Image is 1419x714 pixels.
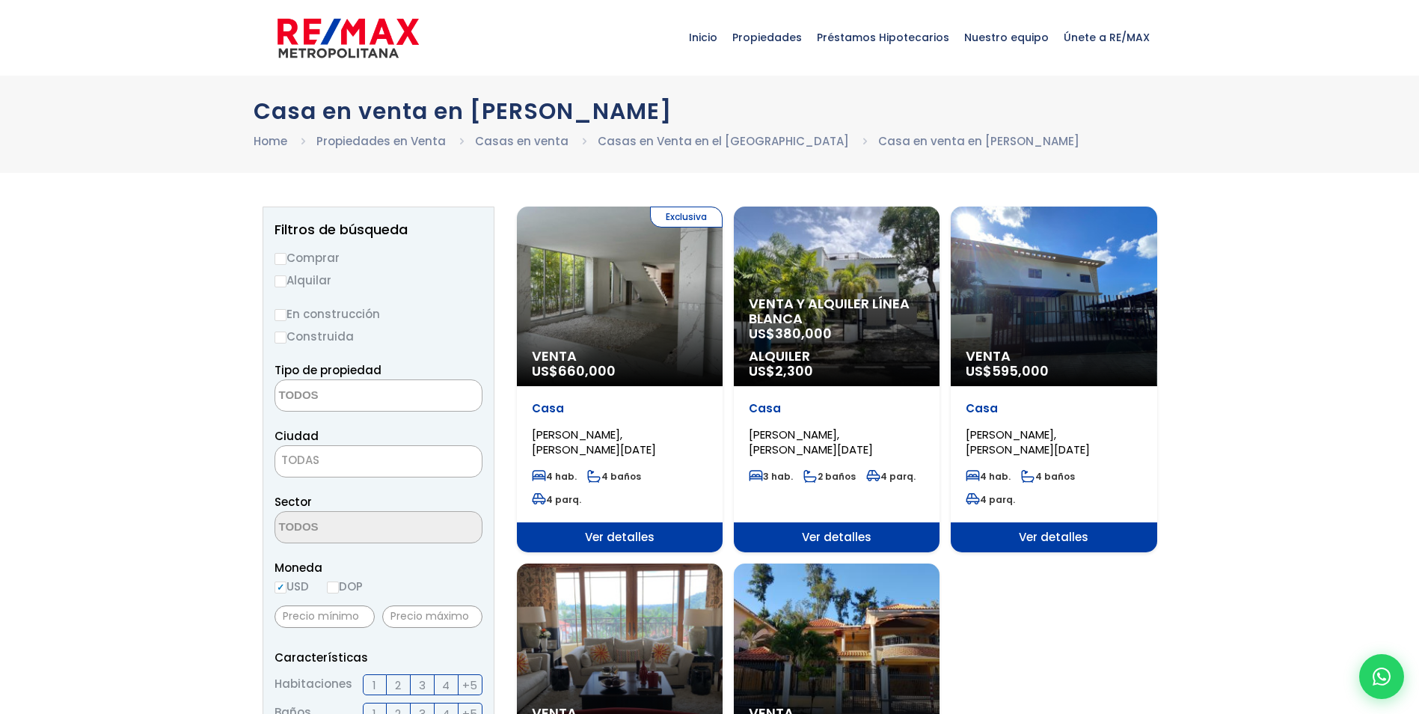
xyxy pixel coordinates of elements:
label: Alquilar [275,271,482,290]
span: Préstamos Hipotecarios [809,15,957,60]
a: Casas en venta [475,133,568,149]
p: Características [275,648,482,667]
span: [PERSON_NAME], [PERSON_NAME][DATE] [749,427,873,457]
p: Casa [966,401,1141,416]
span: 595,000 [992,361,1049,380]
a: Venta US$595,000 Casa [PERSON_NAME], [PERSON_NAME][DATE] 4 hab. 4 baños 4 parq. Ver detalles [951,207,1156,552]
input: DOP [327,582,339,594]
span: Ver detalles [951,522,1156,552]
p: Casa [749,401,925,416]
span: 4 baños [587,470,641,483]
input: Comprar [275,253,286,265]
span: Venta [532,349,708,364]
span: 3 hab. [749,470,793,483]
span: +5 [462,676,477,695]
span: 380,000 [775,324,832,343]
span: 4 parq. [532,493,581,506]
span: 2 baños [803,470,856,483]
span: Venta [966,349,1141,364]
span: 4 [442,676,450,695]
span: 4 hab. [966,470,1011,483]
a: Propiedades en Venta [316,133,446,149]
span: US$ [532,361,616,380]
span: 4 baños [1021,470,1075,483]
label: En construcción [275,305,482,323]
a: Venta y alquiler línea blanca US$380,000 Alquiler US$2,300 Casa [PERSON_NAME], [PERSON_NAME][DATE... [734,207,940,552]
span: 1 [373,676,376,695]
span: [PERSON_NAME], [PERSON_NAME][DATE] [532,427,656,457]
span: Habitaciones [275,674,352,695]
label: USD [275,577,309,596]
span: Nuestro equipo [957,15,1056,60]
img: remax-metropolitana-logo [278,16,419,61]
span: 3 [419,676,426,695]
span: US$ [749,324,832,343]
p: Casa [532,401,708,416]
input: Precio mínimo [275,605,375,628]
span: TODAS [275,450,482,471]
span: 4 hab. [532,470,577,483]
textarea: Search [275,512,420,544]
textarea: Search [275,380,420,412]
span: Propiedades [725,15,809,60]
span: Sector [275,494,312,510]
span: Moneda [275,558,482,577]
span: Únete a RE/MAX [1056,15,1157,60]
span: 4 parq. [866,470,916,483]
span: Inicio [681,15,725,60]
label: DOP [327,577,363,596]
span: 4 parq. [966,493,1015,506]
span: [PERSON_NAME], [PERSON_NAME][DATE] [966,427,1090,457]
a: Casas en Venta en el [GEOGRAPHIC_DATA] [598,133,849,149]
span: Alquiler [749,349,925,364]
a: Exclusiva Venta US$660,000 Casa [PERSON_NAME], [PERSON_NAME][DATE] 4 hab. 4 baños 4 parq. Ver det... [517,207,723,552]
span: US$ [966,361,1049,380]
h1: Casa en venta en [PERSON_NAME] [254,98,1166,124]
span: Ver detalles [517,522,723,552]
span: Tipo de propiedad [275,362,381,378]
span: 660,000 [558,361,616,380]
span: Ver detalles [734,522,940,552]
span: US$ [749,361,813,380]
li: Casa en venta en [PERSON_NAME] [878,132,1079,150]
span: Venta y alquiler línea blanca [749,296,925,326]
label: Construida [275,327,482,346]
input: Alquilar [275,275,286,287]
input: USD [275,582,286,594]
label: Comprar [275,248,482,267]
span: TODAS [281,452,319,468]
input: Precio máximo [382,605,482,628]
span: Ciudad [275,428,319,444]
h2: Filtros de búsqueda [275,222,482,237]
span: 2,300 [775,361,813,380]
span: Exclusiva [650,207,723,228]
span: 2 [395,676,401,695]
span: TODAS [275,445,482,477]
input: Construida [275,332,286,344]
a: Home [254,133,287,149]
input: En construcción [275,309,286,321]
